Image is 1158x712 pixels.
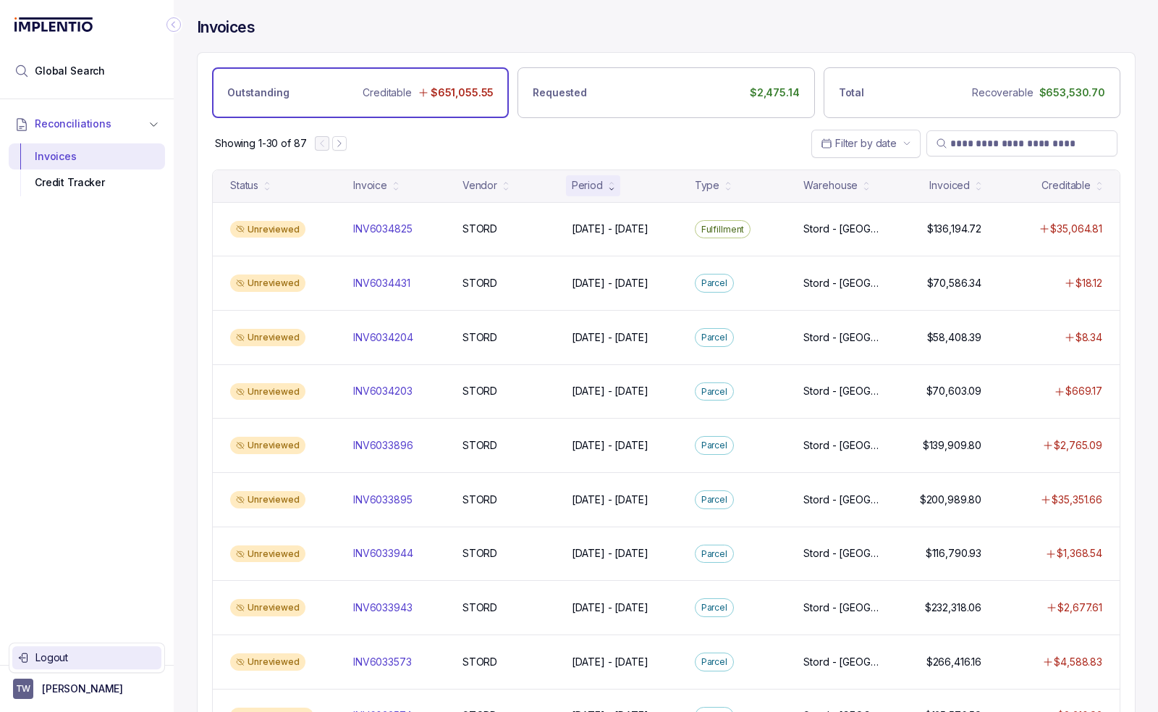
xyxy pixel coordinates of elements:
[215,136,306,151] div: Remaining page entries
[695,178,719,193] div: Type
[462,546,497,561] p: STORD
[923,438,981,453] p: $139,909.80
[701,276,727,290] p: Parcel
[353,600,413,615] p: INV6033943
[572,493,648,507] p: [DATE] - [DATE]
[701,330,727,345] p: Parcel
[353,438,413,453] p: INV6033896
[230,221,305,238] div: Unreviewed
[462,655,497,669] p: STORD
[701,600,727,615] p: Parcel
[1054,655,1102,669] p: $4,588.83
[462,384,497,398] p: STORD
[926,546,981,561] p: $116,790.93
[462,276,497,290] p: STORD
[926,655,981,669] p: $266,416.16
[803,330,884,345] p: Stord - [GEOGRAPHIC_DATA]
[927,222,981,236] p: $136,194.72
[431,85,494,100] p: $651,055.55
[165,16,182,33] div: Collapse Icon
[1039,85,1105,100] p: $653,530.70
[230,275,305,292] div: Unreviewed
[972,85,1033,100] p: Recoverable
[1075,276,1102,290] p: $18.12
[821,136,897,151] search: Date Range Picker
[230,178,258,193] div: Status
[1052,493,1102,507] p: $35,351.66
[20,143,153,169] div: Invoices
[230,329,305,346] div: Unreviewed
[803,222,884,236] p: Stord - [GEOGRAPHIC_DATA]
[1075,330,1102,345] p: $8.34
[927,276,982,290] p: $70,586.34
[363,85,412,100] p: Creditable
[230,545,305,563] div: Unreviewed
[353,222,413,236] p: INV6034825
[353,655,412,669] p: INV6033573
[839,85,864,100] p: Total
[572,438,648,453] p: [DATE] - [DATE]
[701,222,745,237] p: Fulfillment
[803,178,858,193] div: Warehouse
[572,384,648,398] p: [DATE] - [DATE]
[1054,438,1102,453] p: $2,765.09
[227,85,289,100] p: Outstanding
[811,130,921,157] button: Date Range Picker
[42,682,123,696] p: [PERSON_NAME]
[353,276,410,290] p: INV6034431
[803,438,884,453] p: Stord - [GEOGRAPHIC_DATA]
[572,546,648,561] p: [DATE] - [DATE]
[533,85,587,100] p: Requested
[462,600,497,615] p: STORD
[572,276,648,290] p: [DATE] - [DATE]
[572,330,648,345] p: [DATE] - [DATE]
[230,653,305,671] div: Unreviewed
[462,222,497,236] p: STORD
[1041,178,1091,193] div: Creditable
[1057,600,1102,615] p: $2,677.61
[803,655,884,669] p: Stord - [GEOGRAPHIC_DATA]
[230,491,305,508] div: Unreviewed
[353,546,413,561] p: INV6033944
[462,330,497,345] p: STORD
[353,330,413,345] p: INV6034204
[332,136,347,151] button: Next Page
[835,137,897,149] span: Filter by date
[462,438,497,453] p: STORD
[230,437,305,454] div: Unreviewed
[701,493,727,507] p: Parcel
[750,85,800,100] p: $2,475.14
[803,600,884,615] p: Stord - [GEOGRAPHIC_DATA]
[803,546,884,561] p: Stord - [GEOGRAPHIC_DATA]
[230,599,305,616] div: Unreviewed
[462,493,497,507] p: STORD
[462,178,497,193] div: Vendor
[701,655,727,669] p: Parcel
[35,117,111,131] span: Reconciliations
[926,384,982,398] p: $70,603.09
[1065,384,1102,398] p: $669.17
[927,330,982,345] p: $58,408.39
[701,385,727,399] p: Parcel
[9,141,165,199] div: Reconciliations
[701,438,727,453] p: Parcel
[803,384,884,398] p: Stord - [GEOGRAPHIC_DATA]
[803,493,884,507] p: Stord - [GEOGRAPHIC_DATA]
[925,600,981,615] p: $232,318.06
[803,276,884,290] p: Stord - [GEOGRAPHIC_DATA]
[920,493,981,507] p: $200,989.80
[572,655,648,669] p: [DATE] - [DATE]
[20,169,153,196] div: Credit Tracker
[9,108,165,140] button: Reconciliations
[572,222,648,236] p: [DATE] - [DATE]
[353,493,413,507] p: INV6033895
[1050,222,1102,236] p: $35,064.81
[572,178,603,193] div: Period
[35,64,105,78] span: Global Search
[35,650,156,665] p: Logout
[701,547,727,561] p: Parcel
[353,178,387,193] div: Invoice
[1057,546,1102,561] p: $1,368.54
[13,679,161,699] button: User initials[PERSON_NAME]
[572,600,648,615] p: [DATE] - [DATE]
